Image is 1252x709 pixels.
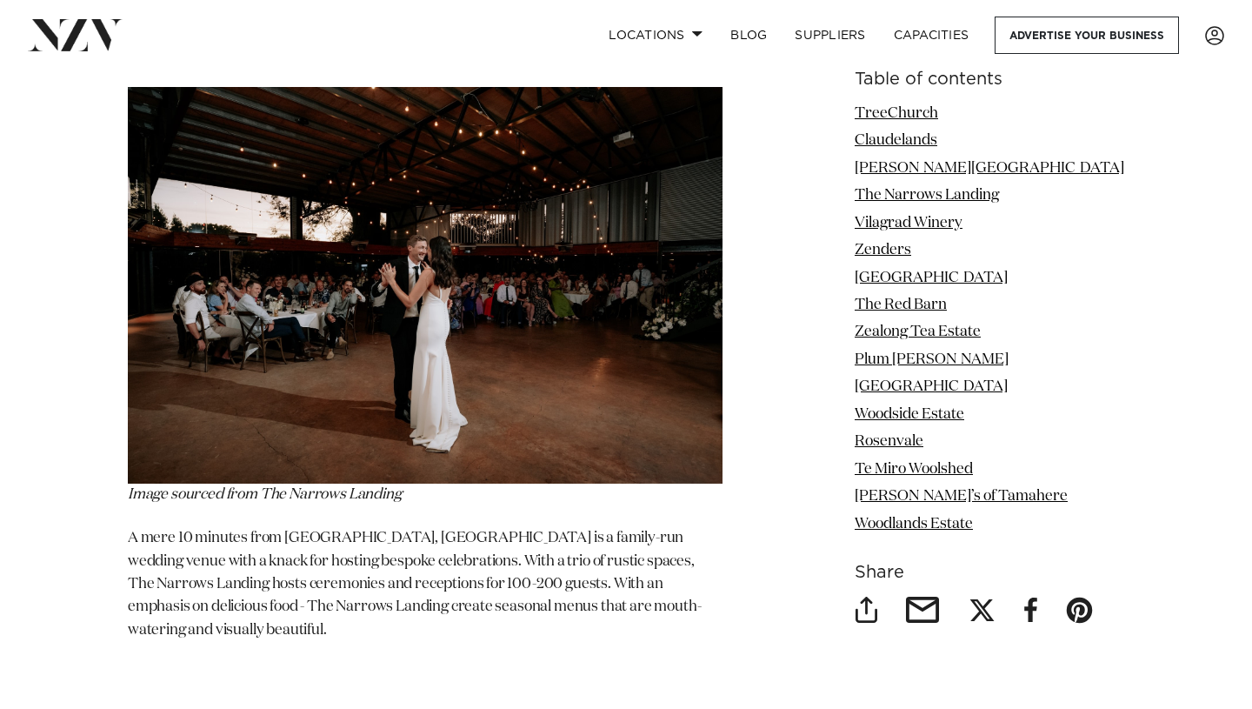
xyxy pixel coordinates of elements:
[716,17,781,54] a: BLOG
[880,17,983,54] a: Capacities
[855,352,1009,367] a: Plum [PERSON_NAME]
[855,462,973,477] a: Te Miro Woolshed
[855,243,911,258] a: Zenders
[855,298,947,312] a: The Red Barn
[28,19,123,50] img: nzv-logo.png
[855,564,1124,582] h6: Share
[855,434,923,449] a: Rosenvale
[128,278,723,502] em: Image sourced from The Narrows Landing
[855,188,999,203] a: The Narrows Landing
[855,325,981,340] a: Zealong Tea Estate
[855,161,1124,176] a: [PERSON_NAME][GEOGRAPHIC_DATA]
[855,517,973,532] a: Woodlands Estate
[855,70,1124,89] h6: Table of contents
[855,106,938,121] a: TreeChurch
[855,216,962,231] a: Vilagrad Winery
[855,489,1068,504] a: [PERSON_NAME]’s of Tamahere
[595,17,716,54] a: Locations
[128,527,723,642] p: A mere 10 minutes from [GEOGRAPHIC_DATA], [GEOGRAPHIC_DATA] is a family-run wedding venue with a ...
[855,133,937,148] a: Claudelands
[995,17,1179,54] a: Advertise your business
[855,379,1008,394] a: [GEOGRAPHIC_DATA]
[781,17,879,54] a: SUPPLIERS
[855,271,1008,285] a: [GEOGRAPHIC_DATA]
[855,407,964,422] a: Woodside Estate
